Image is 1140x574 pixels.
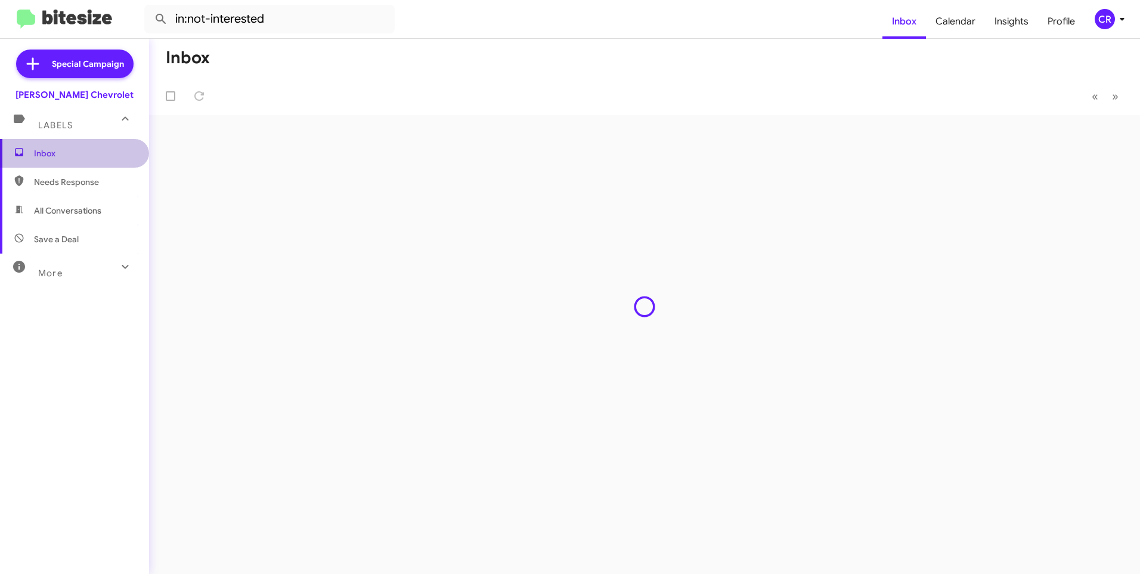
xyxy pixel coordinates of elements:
button: Next [1105,84,1126,109]
span: Save a Deal [34,233,79,245]
a: Profile [1038,4,1085,39]
div: CR [1095,9,1115,29]
span: « [1092,89,1098,104]
input: Search [144,5,395,33]
a: Calendar [926,4,985,39]
button: CR [1085,9,1127,29]
span: More [38,268,63,279]
span: Labels [38,120,73,131]
h1: Inbox [166,48,210,67]
a: Insights [985,4,1038,39]
a: Special Campaign [16,50,134,78]
div: [PERSON_NAME] Chevrolet [16,89,134,101]
span: Inbox [34,147,135,159]
span: Needs Response [34,176,135,188]
span: » [1112,89,1119,104]
button: Previous [1085,84,1105,109]
nav: Page navigation example [1085,84,1126,109]
a: Inbox [882,4,926,39]
span: Special Campaign [52,58,124,70]
span: All Conversations [34,205,101,217]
